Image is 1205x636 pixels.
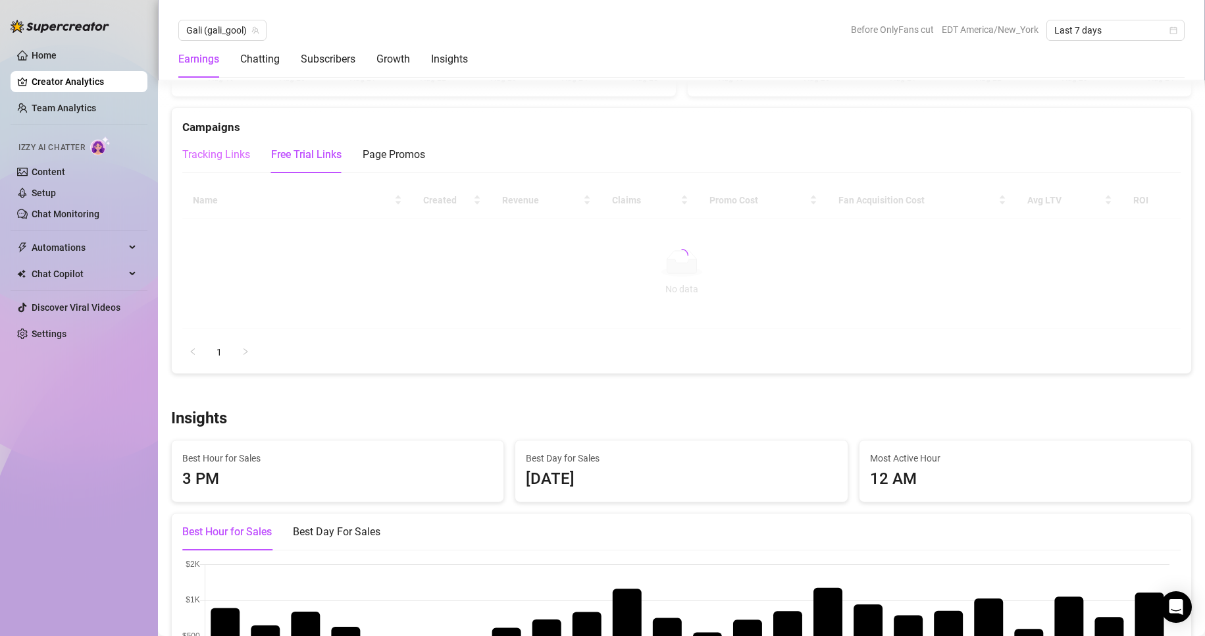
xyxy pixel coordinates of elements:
[251,26,259,34] span: team
[32,302,120,313] a: Discover Viral Videos
[182,451,493,465] span: Best Hour for Sales
[235,342,256,363] li: Next Page
[526,451,836,465] span: Best Day for Sales
[870,451,1181,465] span: Most Active Hour
[32,263,125,284] span: Chat Copilot
[1054,20,1177,40] span: Last 7 days
[32,71,137,92] a: Creator Analytics
[17,269,26,278] img: Chat Copilot
[32,167,65,177] a: Content
[942,20,1038,40] span: EDT America/New_York
[431,51,468,67] div: Insights
[182,524,272,540] div: Best Hour for Sales
[32,237,125,258] span: Automations
[301,51,355,67] div: Subscribers
[870,467,1181,492] div: 12 AM
[271,147,342,163] div: Free Trial Links
[18,142,85,154] span: Izzy AI Chatter
[376,51,410,67] div: Growth
[32,329,66,339] a: Settings
[209,342,230,363] li: 1
[293,524,380,540] div: Best Day For Sales
[182,342,203,363] button: left
[851,20,934,40] span: Before OnlyFans cut
[178,51,219,67] div: Earnings
[240,51,280,67] div: Chatting
[242,348,249,356] span: right
[32,188,56,198] a: Setup
[186,20,259,40] span: Gali (gali_gool)
[182,108,1181,136] div: Campaigns
[32,103,96,113] a: Team Analytics
[182,467,493,492] div: 3 PM
[182,147,250,163] div: Tracking Links
[672,246,690,264] span: loading
[32,209,99,219] a: Chat Monitoring
[90,136,111,155] img: AI Chatter
[1160,591,1192,623] div: Open Intercom Messenger
[182,342,203,363] li: Previous Page
[209,342,229,362] a: 1
[32,50,57,61] a: Home
[11,20,109,33] img: logo-BBDzfeDw.svg
[189,348,197,356] span: left
[363,147,425,163] div: Page Promos
[1169,26,1177,34] span: calendar
[171,408,227,429] h3: Insights
[526,467,836,492] div: [DATE]
[17,242,28,253] span: thunderbolt
[235,342,256,363] button: right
